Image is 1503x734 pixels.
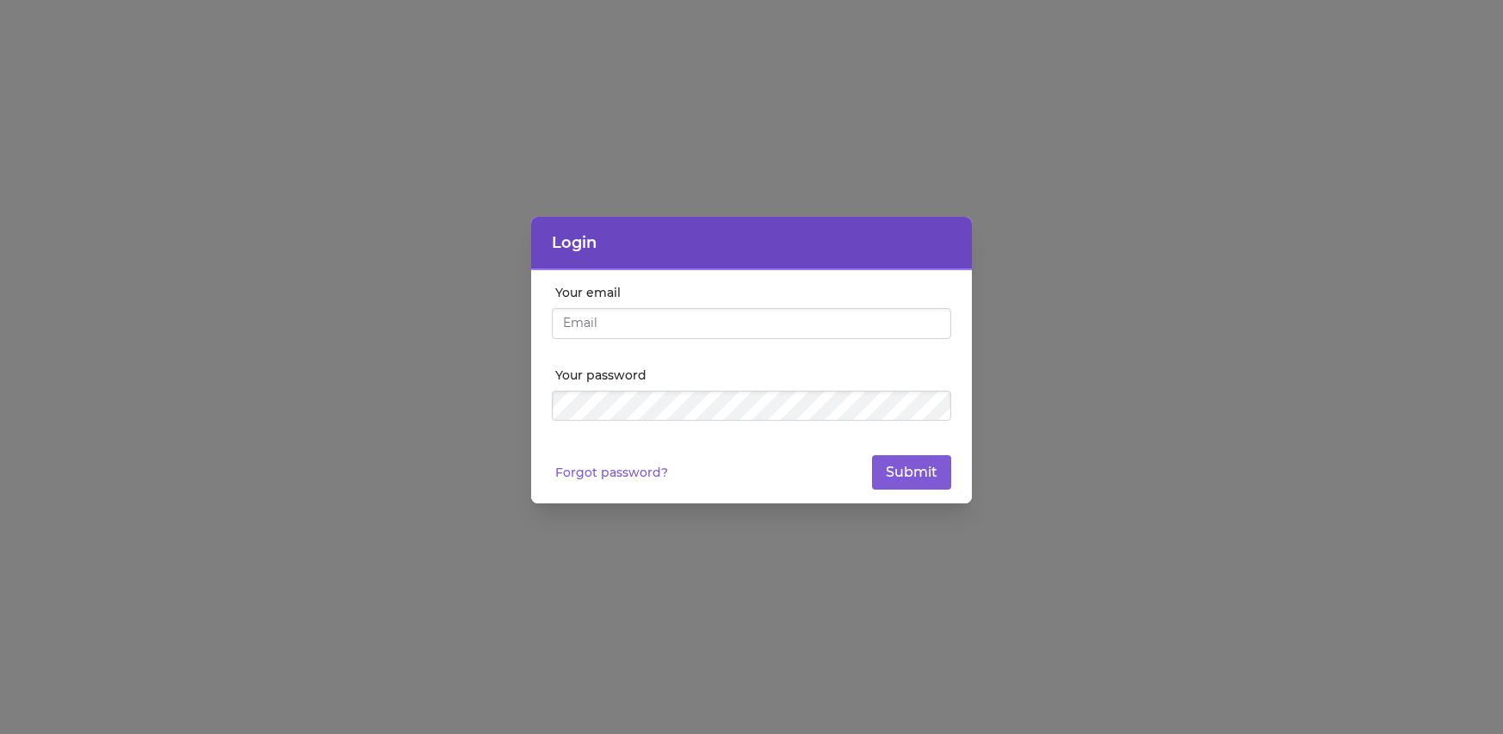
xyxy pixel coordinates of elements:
[552,308,951,339] input: Email
[555,464,668,481] a: Forgot password?
[555,367,951,384] label: Your password
[872,455,951,490] button: Submit
[531,217,972,270] header: Login
[555,284,951,301] label: Your email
